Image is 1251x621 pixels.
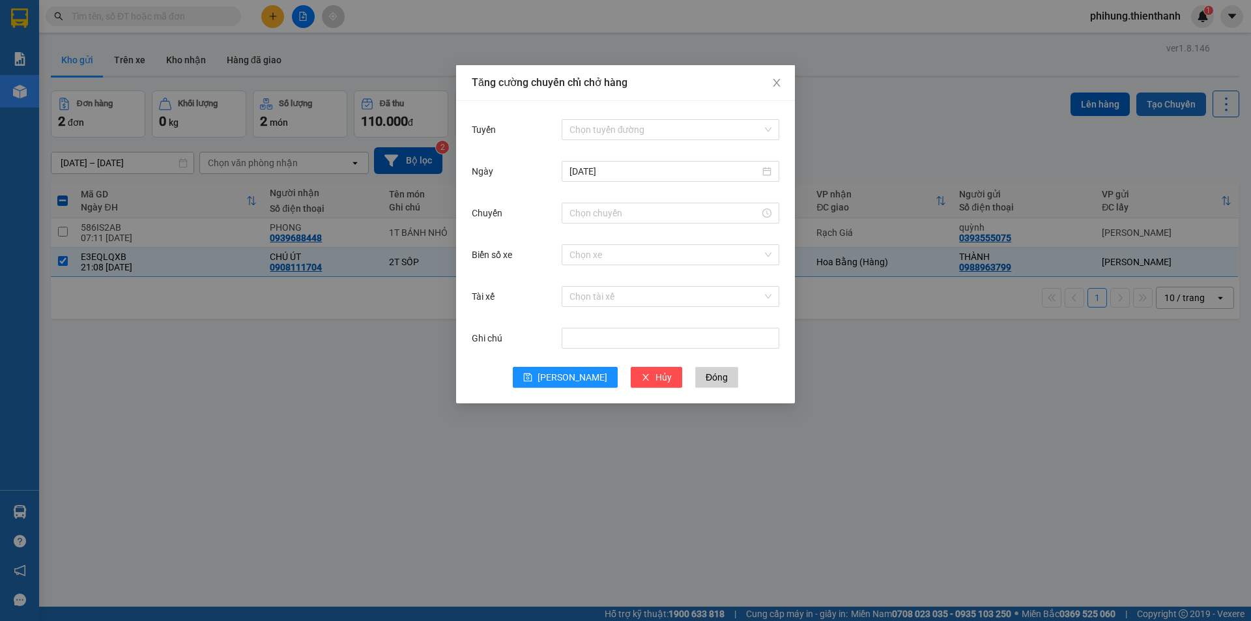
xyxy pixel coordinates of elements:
label: Biển số xe [472,250,519,260]
label: Ghi chú [472,333,509,343]
span: Đóng [706,370,728,384]
label: Tài xế [472,291,501,302]
input: Tài xế [569,287,762,306]
button: Close [758,65,795,102]
input: Biển số xe [569,245,762,265]
button: save[PERSON_NAME] [513,367,618,388]
input: Ngày [569,164,760,179]
button: closeHủy [631,367,682,388]
span: save [523,373,532,383]
span: close [771,78,782,88]
input: Chuyến [569,206,760,220]
div: Tăng cường chuyến chỉ chở hàng [472,76,779,90]
input: Ghi chú [562,328,779,349]
span: Hủy [655,370,672,384]
label: Ngày [472,166,500,177]
span: close [641,373,650,383]
label: Tuyến [472,124,502,135]
label: Chuyến [472,208,509,218]
button: Đóng [695,367,738,388]
span: [PERSON_NAME] [538,370,607,384]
